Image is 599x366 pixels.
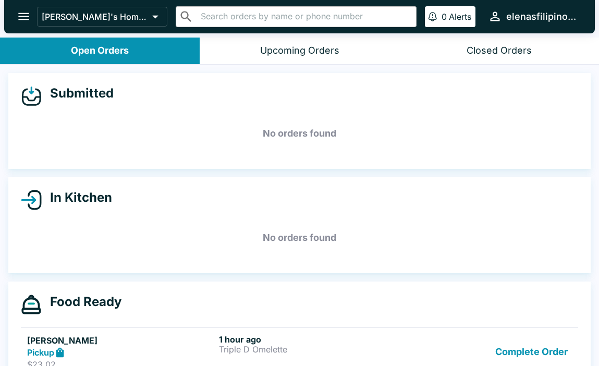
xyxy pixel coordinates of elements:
[21,115,578,152] h5: No orders found
[42,86,114,101] h4: Submitted
[484,5,582,28] button: elenasfilipinofoods
[42,11,148,22] p: [PERSON_NAME]'s Home of the Finest Filipino Foods
[10,3,37,30] button: open drawer
[21,219,578,257] h5: No orders found
[442,11,447,22] p: 0
[71,45,129,57] div: Open Orders
[467,45,532,57] div: Closed Orders
[27,334,215,347] h5: [PERSON_NAME]
[198,9,412,24] input: Search orders by name or phone number
[449,11,471,22] p: Alerts
[506,10,578,23] div: elenasfilipinofoods
[27,347,54,358] strong: Pickup
[42,190,112,205] h4: In Kitchen
[219,345,407,354] p: Triple D Omelette
[260,45,339,57] div: Upcoming Orders
[42,294,121,310] h4: Food Ready
[37,7,167,27] button: [PERSON_NAME]'s Home of the Finest Filipino Foods
[219,334,407,345] h6: 1 hour ago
